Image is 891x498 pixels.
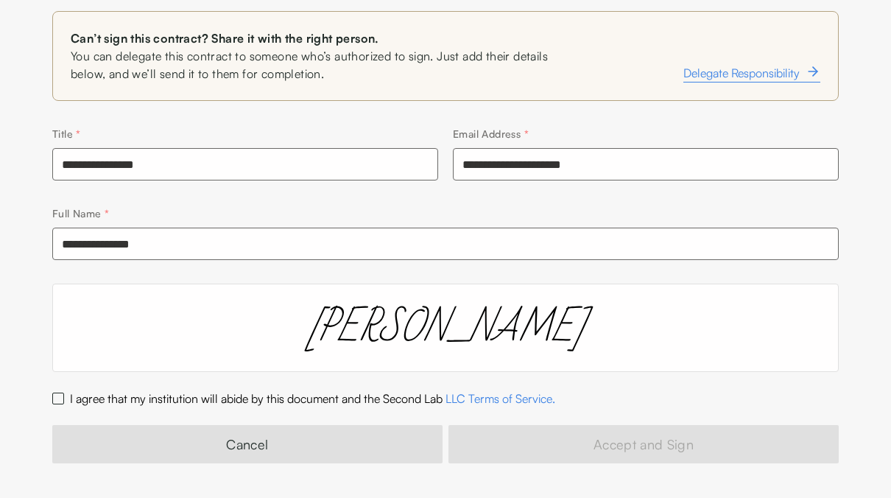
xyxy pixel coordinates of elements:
[453,127,529,140] label: Email Address
[445,391,555,406] a: LLC Terms of Service.
[52,425,443,463] a: Cancel
[52,127,81,140] label: Title
[52,284,839,372] div: [PERSON_NAME]
[683,64,800,82] span: Delegate Responsibility
[71,29,566,47] span: Can’t sign this contract? Share it with the right person.
[52,207,109,220] label: Full Name
[71,47,566,83] span: You can delegate this contract to someone who’s authorized to sign. Just add their details below,...
[70,391,555,406] label: I agree that my institution will abide by this document and the Second Lab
